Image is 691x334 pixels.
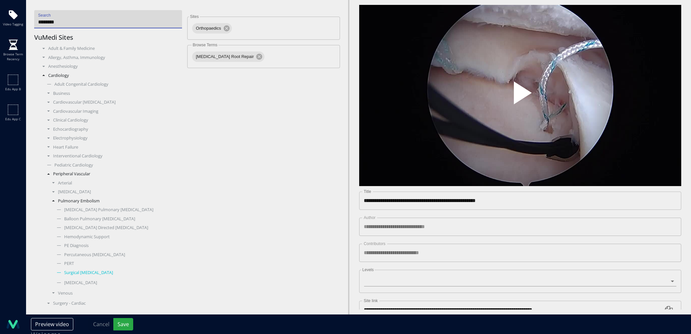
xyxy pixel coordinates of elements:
button: Cancel [89,318,114,330]
span: Orthopaedics [192,25,225,32]
div: Peripheral Vascular [44,171,182,177]
div: Surgery - Cardiac [44,300,182,307]
span: [MEDICAL_DATA] Root Repair [192,53,258,60]
div: [MEDICAL_DATA] Pulmonary [MEDICAL_DATA] [54,207,182,213]
div: [MEDICAL_DATA] Root Repair [192,51,265,62]
div: [MEDICAL_DATA] Directed [MEDICAL_DATA] [54,225,182,231]
span: Browse term recency [2,52,24,62]
div: Orthopaedics [192,23,232,34]
span: Video tagging [3,22,23,27]
span: Edu app c [5,117,21,122]
div: Percutaneous [MEDICAL_DATA] [54,252,182,258]
div: Heart Failure [44,144,182,151]
div: Arterial [49,180,182,186]
button: Play Video [462,64,579,127]
div: Adult & Family Medicine [39,45,182,52]
div: Surgical [MEDICAL_DATA] [54,269,182,276]
label: Browse Terms [191,43,218,47]
button: Copy link to clipboard [661,302,677,318]
div: Echocardiography [44,126,182,133]
div: Anesthesiology [39,63,182,70]
video-js: Video Player [359,5,681,186]
div: Pediatric Cardiology [44,162,182,168]
div: [MEDICAL_DATA] [54,280,182,286]
div: Cardiovascular Imaging [44,108,182,115]
span: Edu app b [5,87,21,92]
div: Interventional Cardiology [44,153,182,159]
div: Venous [49,290,182,297]
div: Adult Congenital Cardiology [44,81,182,88]
div: Balloon Pulmonary [MEDICAL_DATA] [54,216,182,222]
div: [MEDICAL_DATA] [49,189,182,195]
label: Levels [361,268,375,272]
img: logo [7,318,20,331]
div: Business [44,90,182,97]
div: Electrophysiology [44,135,182,141]
div: Cardiovascular [MEDICAL_DATA] [44,99,182,106]
div: Pulmonary Embolism [49,198,182,204]
button: Preview video [31,318,73,330]
div: Surgery - Congenital Cardiac [44,309,182,316]
div: Cardiology [39,72,182,79]
div: PE Diagnosis [54,242,182,249]
div: Allergy, Asthma, Immunology [39,54,182,61]
div: Clinical Cardiology [44,117,182,123]
label: Sites [189,15,200,19]
button: Save [113,318,133,330]
div: Hemodynamic Support [54,234,182,240]
h5: VuMedi Sites [34,34,187,41]
div: PERT [54,260,182,267]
